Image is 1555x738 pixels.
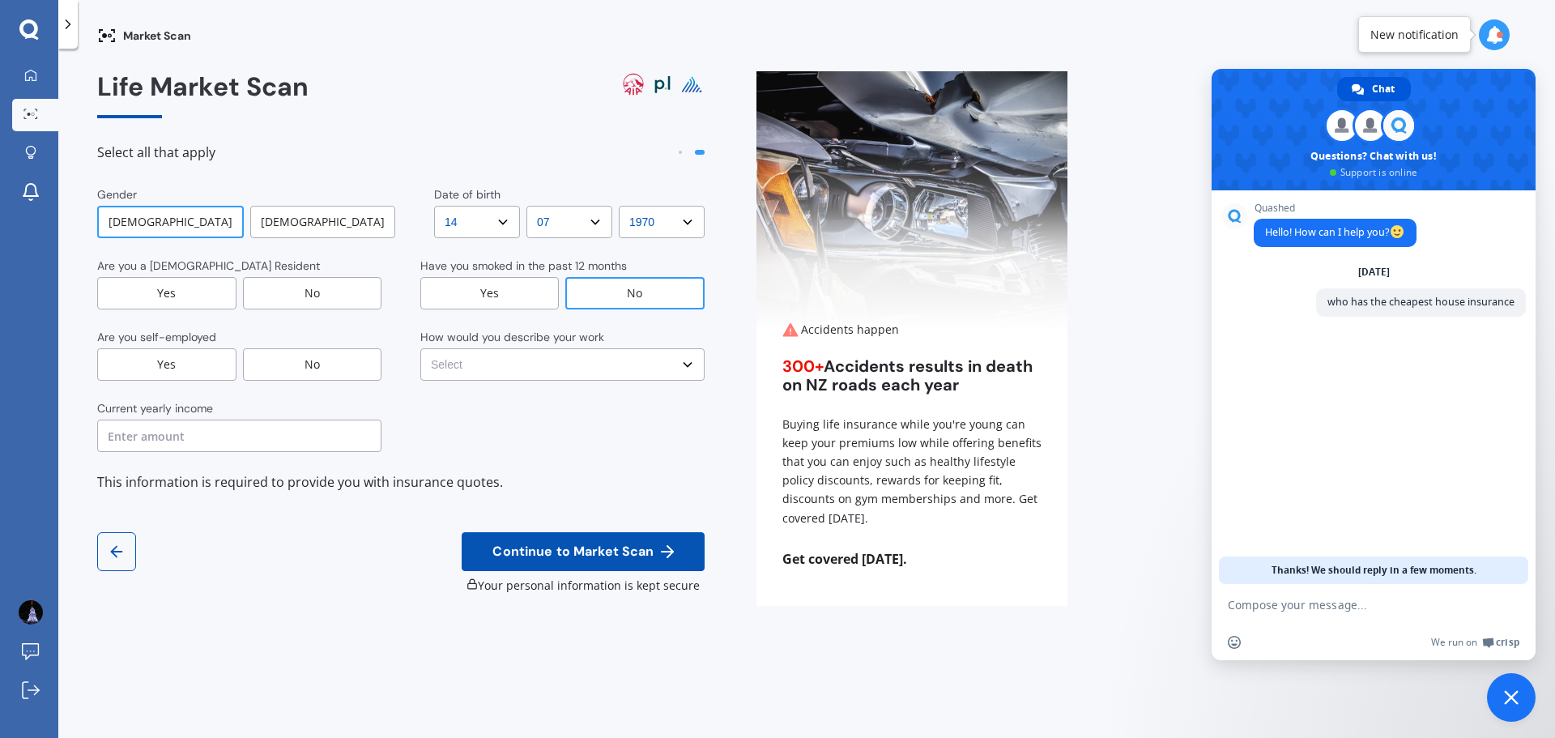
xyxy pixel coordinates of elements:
div: Yes [420,277,559,309]
span: Get covered [DATE]. [756,551,1067,567]
span: Hello! How can I help you? [1265,225,1405,239]
div: Close chat [1487,673,1536,722]
button: Continue to Market Scan [462,532,705,571]
span: who has the cheapest house insurance [1327,295,1515,309]
img: ACg8ocLEOU1wuWz2G4attQ7dmK4XcWBFxc4NG6kuv0RNuGOJweLOKCA=s96-c [19,600,43,625]
textarea: Compose your message... [1228,598,1484,612]
a: We run onCrisp [1431,636,1519,649]
div: Your personal information is kept secure [462,578,705,594]
div: Have you smoked in the past 12 months [420,258,627,274]
span: 300+ [782,356,824,377]
input: Enter amount [97,420,381,452]
div: Accidents results in death on NZ roads each year [782,357,1042,395]
span: Continue to Market Scan [489,544,657,560]
div: Buying life insurance while you're young can keep your premiums low while offering benefits that ... [782,415,1042,527]
div: Current yearly income [97,400,213,416]
div: [DEMOGRAPHIC_DATA] [97,206,244,238]
img: Accidents happen [756,71,1067,331]
div: Market Scan [97,26,191,45]
span: Insert an emoji [1228,636,1241,649]
img: pinnacle life logo [679,71,705,97]
div: No [565,277,705,309]
div: Are you self-employed [97,329,216,345]
div: Are you a [DEMOGRAPHIC_DATA] Resident [97,258,320,274]
span: Life Market Scan [97,70,309,104]
span: Thanks! We should reply in a few moments. [1272,557,1476,584]
div: Accidents happen [782,322,1042,338]
div: This information is required to provide you with insurance quotes. [97,471,705,493]
img: partners life logo [650,71,675,97]
div: No [243,348,382,381]
div: Gender [97,186,137,203]
span: Quashed [1254,203,1417,214]
span: Crisp [1496,636,1519,649]
div: New notification [1370,27,1459,43]
div: Yes [97,277,236,309]
span: Chat [1372,77,1395,101]
div: Chat [1337,77,1411,101]
span: Select all that apply [97,144,215,160]
div: [DEMOGRAPHIC_DATA] [250,206,395,238]
div: [DATE] [1358,267,1390,277]
span: We run on [1431,636,1477,649]
div: No [243,277,382,309]
div: Yes [97,348,236,381]
div: How would you describe your work [420,329,604,345]
img: aia logo [620,71,646,97]
div: Date of birth [434,186,501,203]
